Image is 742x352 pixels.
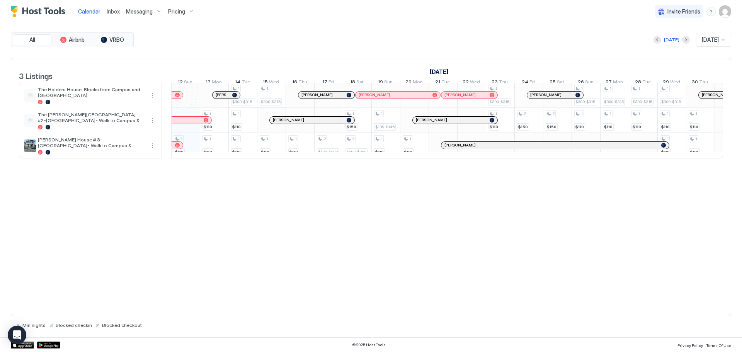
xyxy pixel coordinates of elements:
span: Sun [384,79,393,87]
div: tab-group [11,32,134,47]
span: 1 [581,86,583,91]
span: $190-$200 [347,150,366,155]
span: Tue [242,79,250,87]
span: $110 [232,124,241,129]
span: Tue [441,79,450,87]
div: [DATE] [664,36,679,43]
span: $110 [690,124,698,129]
span: $300-$315 [232,99,252,104]
span: 26 [578,79,584,87]
a: October 16, 2025 [290,77,309,88]
a: Inbox [107,7,120,15]
a: October 28, 2025 [633,77,653,88]
span: $139-$146 [375,124,395,129]
span: 1 [695,136,697,141]
span: 1 [695,111,697,116]
span: 1 [295,136,297,141]
span: $300-$315 [261,99,281,104]
span: 2 [552,111,555,116]
a: October 14, 2025 [233,77,252,88]
span: The [PERSON_NAME][GEOGRAPHIC_DATA] #2-[GEOGRAPHIC_DATA]- Walk to Campus & Downtown [38,112,145,123]
span: Pricing [168,8,185,15]
span: $110 [690,150,698,155]
span: 1 [180,136,182,141]
span: Fri [328,79,334,87]
span: Sat [557,79,564,87]
a: October 29, 2025 [661,77,682,88]
span: $300-$315 [661,99,681,104]
span: 1 [667,86,669,91]
div: Open Intercom Messenger [8,326,26,344]
div: menu [148,116,157,125]
span: [PERSON_NAME] [216,92,229,97]
span: 1 [638,111,640,116]
span: 12 [178,79,183,87]
span: 2 [524,111,526,116]
span: Privacy Policy [677,343,703,348]
span: Sun [585,79,594,87]
span: $110 [232,150,241,155]
span: 14 [235,79,240,87]
div: Google Play Store [37,342,60,349]
span: Wed [470,79,480,87]
div: menu [148,91,157,100]
span: Wed [269,79,279,87]
span: 1 [352,111,354,116]
a: October 20, 2025 [403,77,425,88]
span: Blocked checkout [102,322,142,328]
span: 1 [581,111,583,116]
a: Host Tools Logo [11,6,69,17]
span: Mon [613,79,623,87]
a: October 18, 2025 [348,77,366,88]
span: $110 [490,124,498,129]
a: October 15, 2025 [261,77,281,88]
span: 1 [266,86,268,91]
a: October 26, 2025 [576,77,596,88]
span: $110 [661,150,670,155]
a: October 23, 2025 [490,77,510,88]
span: [PERSON_NAME] [301,92,333,97]
span: $110 [261,150,269,155]
span: 24 [522,79,528,87]
span: 23 [492,79,498,87]
span: $110 [175,150,184,155]
span: Tue [642,79,651,87]
span: [PERSON_NAME] House # 3 · [GEOGRAPHIC_DATA]- Walk to Campus & Downtown [38,137,145,148]
span: 1 [495,86,497,91]
span: $110 [661,124,670,129]
span: $110 [604,124,613,129]
span: 3 Listings [19,70,53,81]
a: October 1, 2025 [428,66,450,77]
span: The Holders House: Blocks from Campus and [GEOGRAPHIC_DATA] [38,87,145,98]
span: 1 [609,86,611,91]
span: Airbnb [69,36,85,43]
span: Thu [499,79,508,87]
span: $300-$315 [575,99,595,104]
a: October 19, 2025 [376,77,395,88]
span: Min nights [22,322,46,328]
span: $110 [289,150,298,155]
span: 1 [381,111,383,116]
span: 1 [238,111,240,116]
div: menu [706,7,716,16]
span: $110 [204,150,212,155]
span: 29 [663,79,669,87]
a: App Store [11,342,34,349]
span: Mon [212,79,222,87]
a: October 21, 2025 [433,77,452,88]
span: [DATE] [702,36,719,43]
a: Terms Of Use [706,341,731,349]
span: 2 [323,136,326,141]
a: October 31, 2025 [721,77,736,88]
span: $110 [633,124,641,129]
button: More options [148,91,157,100]
a: October 13, 2025 [204,77,224,88]
span: 25 [550,79,556,87]
span: 1 [609,111,611,116]
span: 30 [692,79,698,87]
span: [PERSON_NAME] [444,92,476,97]
span: All [29,36,35,43]
button: Previous month [654,36,661,44]
span: 27 [606,79,612,87]
span: $300-$315 [633,99,652,104]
